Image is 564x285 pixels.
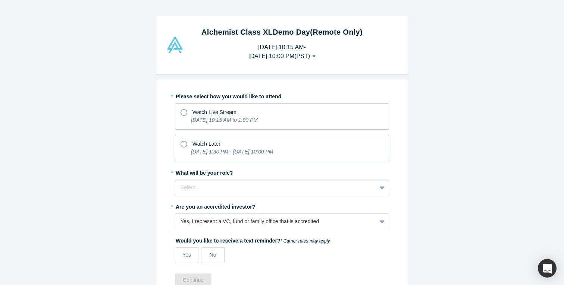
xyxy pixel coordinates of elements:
[175,167,389,177] label: What will be your role?
[182,252,191,258] span: Yes
[191,149,273,155] i: [DATE] 1:30 PM - [DATE] 10:00 PM
[241,40,323,63] button: [DATE] 10:15 AM-[DATE] 10:00 PM(PST)
[175,200,389,211] label: Are you an accredited investor?
[191,117,258,123] i: [DATE] 10:15 AM to 1:00 PM
[192,109,236,115] span: Watch Live Stream
[175,90,389,101] label: Please select how you would like to attend
[210,252,216,258] span: No
[175,234,389,245] label: Would you like to receive a text reminder?
[201,28,363,36] strong: Alchemist Class XL Demo Day (Remote Only)
[166,37,184,53] img: Alchemist Vault Logo
[281,238,330,244] em: * Carrier rates may apply
[181,218,371,225] div: Yes, I represent a VC, fund or family office that is accredited
[192,141,220,147] span: Watch Later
